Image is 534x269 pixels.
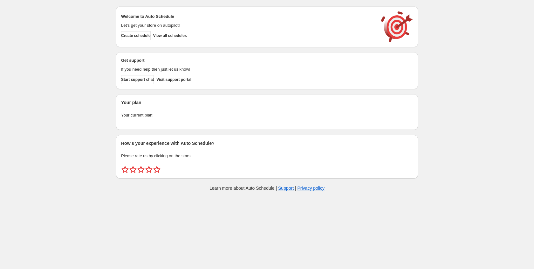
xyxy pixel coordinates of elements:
[121,153,413,159] p: Please rate us by clicking on the stars
[121,112,413,118] p: Your current plan:
[121,13,375,20] h2: Welcome to Auto Schedule
[153,33,187,38] span: View all schedules
[121,33,151,38] span: Create schedule
[156,75,191,84] a: Visit support portal
[298,186,325,191] a: Privacy policy
[121,77,154,82] span: Start support chat
[153,31,187,40] button: View all schedules
[156,77,191,82] span: Visit support portal
[121,31,151,40] button: Create schedule
[209,185,325,191] p: Learn more about Auto Schedule | |
[121,22,375,29] p: Let's get your store on autopilot!
[121,99,413,106] h2: Your plan
[121,57,375,64] h2: Get support
[121,75,154,84] a: Start support chat
[278,186,294,191] a: Support
[121,66,375,73] p: If you need help then just let us know!
[121,140,413,146] h2: How's your experience with Auto Schedule?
